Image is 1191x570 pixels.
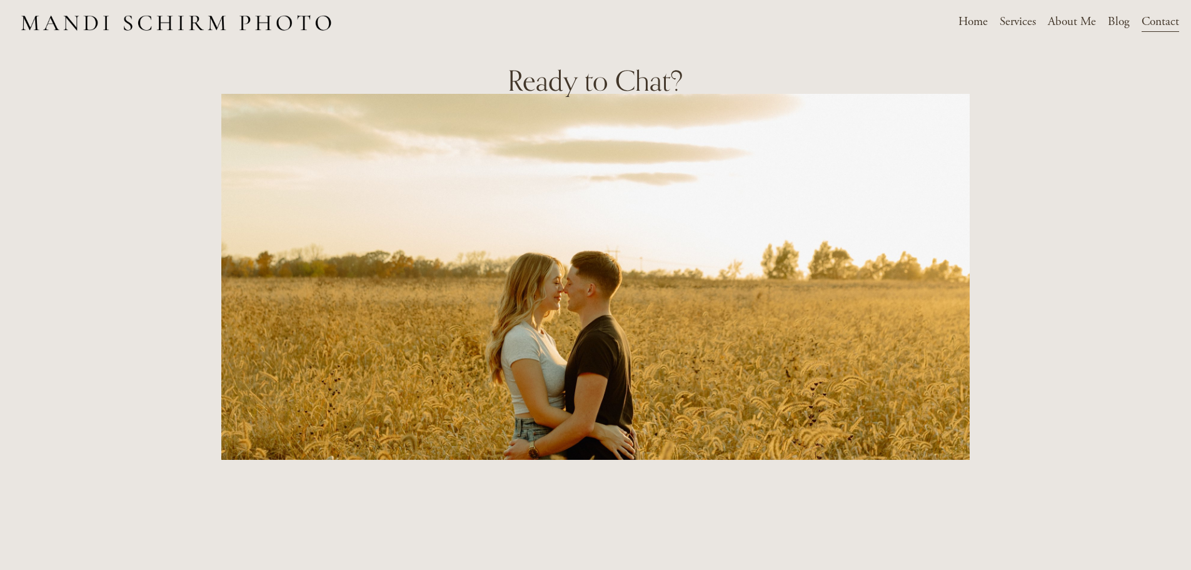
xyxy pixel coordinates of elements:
a: folder dropdown [1000,11,1036,33]
a: Home [958,11,988,33]
img: Des Moines Wedding Photographer - Mandi Schirm Photo [12,1,341,43]
a: About Me [1048,11,1096,33]
span: Services [1000,13,1036,32]
h2: Ready to Chat? [458,63,734,99]
a: Blog [1108,11,1130,33]
a: Contact [1142,11,1179,33]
